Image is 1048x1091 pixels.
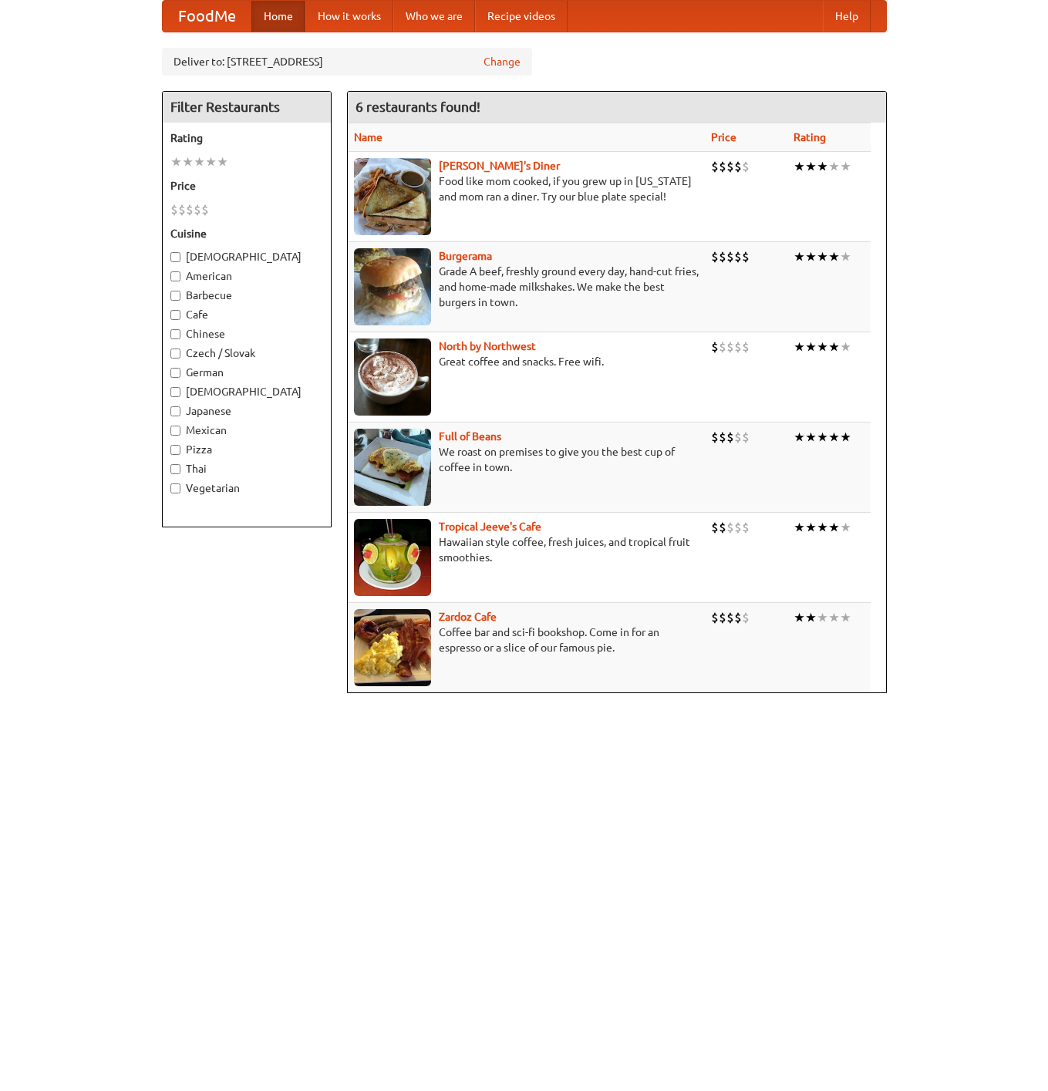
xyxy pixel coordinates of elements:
[217,153,228,170] li: ★
[794,609,805,626] li: ★
[170,480,323,496] label: Vegetarian
[734,158,742,175] li: $
[817,338,828,355] li: ★
[354,609,431,686] img: zardoz.jpg
[393,1,475,32] a: Who we are
[354,158,431,235] img: sallys.jpg
[719,429,726,446] li: $
[742,609,750,626] li: $
[719,519,726,536] li: $
[734,519,742,536] li: $
[805,158,817,175] li: ★
[170,291,180,301] input: Barbecue
[170,442,323,457] label: Pizza
[170,461,323,476] label: Thai
[475,1,568,32] a: Recipe videos
[170,445,180,455] input: Pizza
[170,130,323,146] h5: Rating
[170,423,323,438] label: Mexican
[439,340,536,352] a: North by Northwest
[182,153,194,170] li: ★
[726,429,734,446] li: $
[794,248,805,265] li: ★
[840,609,851,626] li: ★
[742,338,750,355] li: $
[726,248,734,265] li: $
[817,519,828,536] li: ★
[439,250,492,262] b: Burgerama
[170,249,323,264] label: [DEMOGRAPHIC_DATA]
[719,609,726,626] li: $
[823,1,871,32] a: Help
[840,338,851,355] li: ★
[742,158,750,175] li: $
[828,248,840,265] li: ★
[726,338,734,355] li: $
[354,338,431,416] img: north.jpg
[354,354,699,369] p: Great coffee and snacks. Free wifi.
[742,519,750,536] li: $
[828,158,840,175] li: ★
[354,429,431,506] img: beans.jpg
[711,609,719,626] li: $
[726,158,734,175] li: $
[439,430,501,443] b: Full of Beans
[170,178,323,194] h5: Price
[170,329,180,339] input: Chinese
[734,609,742,626] li: $
[711,338,719,355] li: $
[170,252,180,262] input: [DEMOGRAPHIC_DATA]
[840,519,851,536] li: ★
[170,483,180,493] input: Vegetarian
[356,99,480,114] ng-pluralize: 6 restaurants found!
[719,248,726,265] li: $
[817,429,828,446] li: ★
[805,519,817,536] li: ★
[828,609,840,626] li: ★
[711,519,719,536] li: $
[711,158,719,175] li: $
[354,248,431,325] img: burgerama.jpg
[817,609,828,626] li: ★
[170,464,180,474] input: Thai
[170,226,323,241] h5: Cuisine
[794,158,805,175] li: ★
[794,338,805,355] li: ★
[186,201,194,218] li: $
[163,92,331,123] h4: Filter Restaurants
[439,520,541,533] a: Tropical Jeeve's Cafe
[170,345,323,361] label: Czech / Slovak
[354,625,699,655] p: Coffee bar and sci-fi bookshop. Come in for an espresso or a slice of our famous pie.
[170,201,178,218] li: $
[794,131,826,143] a: Rating
[742,248,750,265] li: $
[194,153,205,170] li: ★
[840,248,851,265] li: ★
[170,349,180,359] input: Czech / Slovak
[201,201,209,218] li: $
[205,153,217,170] li: ★
[354,534,699,565] p: Hawaiian style coffee, fresh juices, and tropical fruit smoothies.
[170,288,323,303] label: Barbecue
[840,158,851,175] li: ★
[170,403,323,419] label: Japanese
[711,429,719,446] li: $
[805,338,817,355] li: ★
[163,1,251,32] a: FoodMe
[734,429,742,446] li: $
[742,429,750,446] li: $
[711,131,736,143] a: Price
[711,248,719,265] li: $
[439,160,560,172] a: [PERSON_NAME]'s Diner
[162,48,532,76] div: Deliver to: [STREET_ADDRESS]
[840,429,851,446] li: ★
[305,1,393,32] a: How it works
[170,368,180,378] input: German
[170,326,323,342] label: Chinese
[194,201,201,218] li: $
[484,54,521,69] a: Change
[170,387,180,397] input: [DEMOGRAPHIC_DATA]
